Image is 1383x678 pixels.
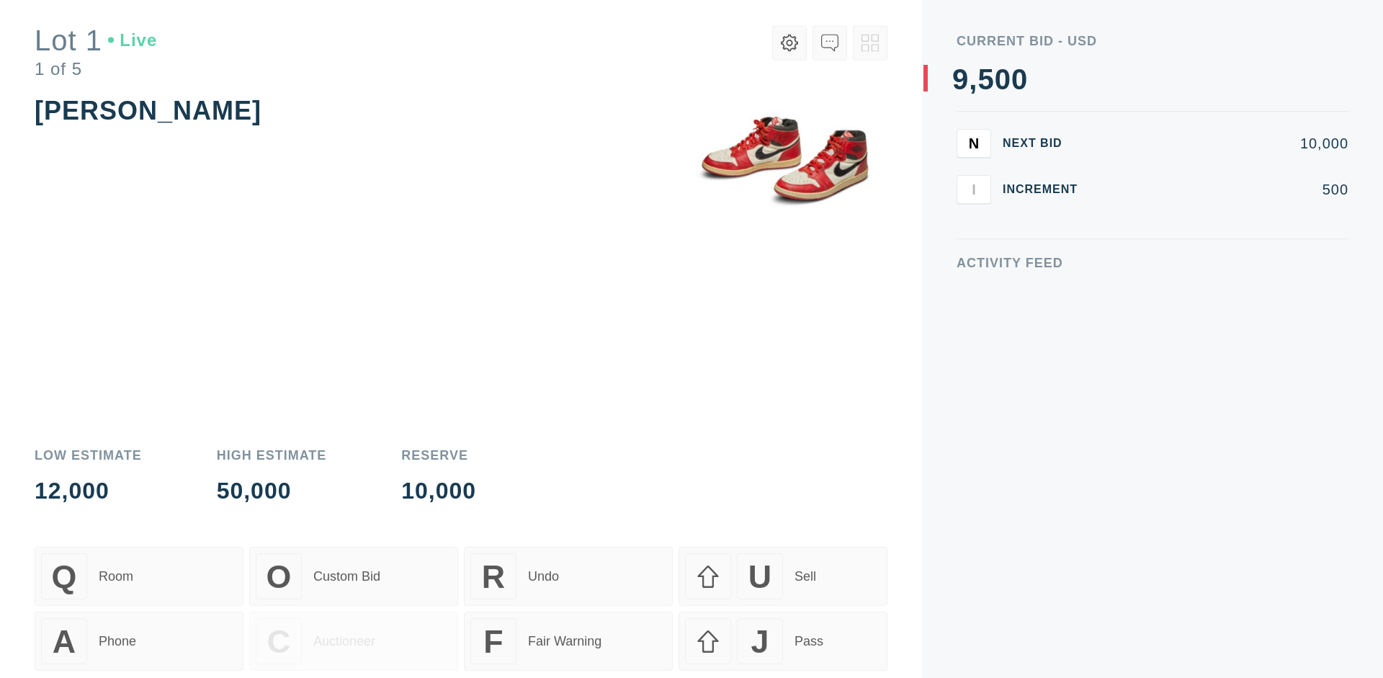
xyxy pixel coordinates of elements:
button: I [957,175,991,204]
div: Pass [795,607,823,622]
span: U [748,531,771,568]
div: Undo [528,542,559,557]
button: OCustom Bid [249,519,458,579]
div: 10,000 [1101,136,1348,151]
button: CAuctioneer [249,584,458,643]
div: Current Bid - USD [957,35,1348,48]
div: 10,000 [401,479,476,502]
span: I [972,181,976,197]
div: Auctioneer [313,607,375,622]
div: 9 [952,65,969,94]
div: Low Estimate [35,449,142,462]
div: Sell [795,542,816,557]
div: Lot 1 [35,35,157,63]
span: O [267,531,292,568]
span: J [751,596,769,633]
div: Next Bid [1003,138,1089,149]
div: Phone [99,607,136,622]
div: 1 of 5 [35,69,157,86]
div: Custom Bid [313,542,380,557]
div: 500 [1101,182,1348,197]
button: FFair Warning [464,584,673,643]
div: [PERSON_NAME] [35,96,261,125]
div: Reserve [401,449,476,462]
div: 0 [1011,65,1028,94]
button: N [957,129,991,158]
button: USell [679,519,887,579]
button: RUndo [464,519,673,579]
div: Room [99,542,133,557]
div: Fair Warning [528,607,601,622]
div: , [969,65,977,353]
div: 0 [995,65,1011,94]
div: Live [108,40,157,58]
span: N [969,135,979,151]
span: C [267,596,290,633]
span: R [482,531,505,568]
span: A [53,596,76,633]
div: Increment [1003,184,1089,195]
div: 5 [977,65,994,94]
div: Activity Feed [957,257,1348,269]
div: 12,000 [35,479,142,502]
button: JPass [679,584,887,643]
span: Q [52,531,77,568]
div: 50,000 [217,479,327,502]
button: QRoom [35,519,243,579]
div: High Estimate [217,449,327,462]
button: APhone [35,584,243,643]
span: F [483,596,503,633]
